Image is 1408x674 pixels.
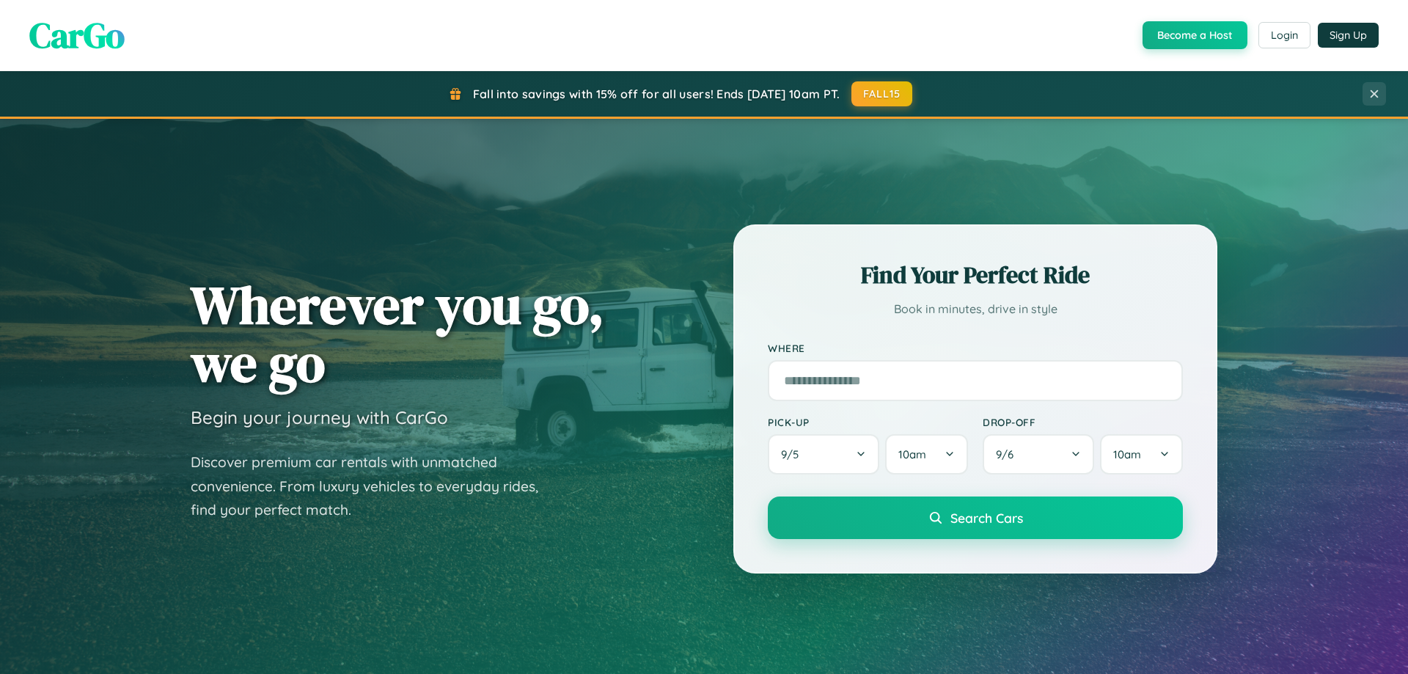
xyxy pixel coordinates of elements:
[851,81,913,106] button: FALL15
[473,87,840,101] span: Fall into savings with 15% off for all users! Ends [DATE] 10am PT.
[768,298,1183,320] p: Book in minutes, drive in style
[768,342,1183,354] label: Where
[1258,22,1310,48] button: Login
[950,510,1023,526] span: Search Cars
[781,447,806,461] span: 9 / 5
[885,434,968,475] button: 10am
[191,450,557,522] p: Discover premium car rentals with unmatched convenience. From luxury vehicles to everyday rides, ...
[983,434,1094,475] button: 9/6
[768,497,1183,539] button: Search Cars
[29,11,125,59] span: CarGo
[1113,447,1141,461] span: 10am
[191,276,604,392] h1: Wherever you go, we go
[898,447,926,461] span: 10am
[983,416,1183,428] label: Drop-off
[996,447,1021,461] span: 9 / 6
[1318,23,1379,48] button: Sign Up
[768,259,1183,291] h2: Find Your Perfect Ride
[768,434,879,475] button: 9/5
[768,416,968,428] label: Pick-up
[1100,434,1183,475] button: 10am
[191,406,448,428] h3: Begin your journey with CarGo
[1143,21,1247,49] button: Become a Host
